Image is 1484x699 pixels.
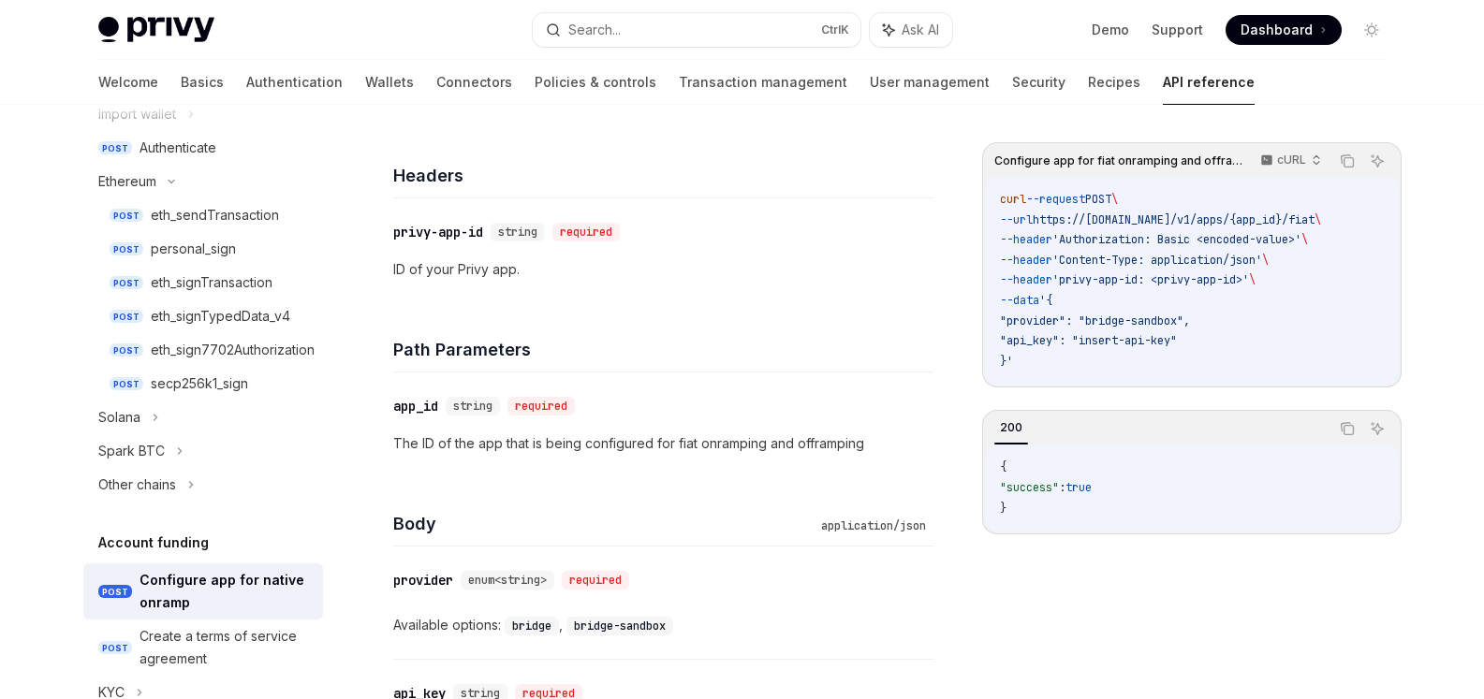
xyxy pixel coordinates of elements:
[181,60,224,105] a: Basics
[110,310,143,324] span: POST
[562,571,629,590] div: required
[110,377,143,391] span: POST
[1277,153,1306,167] p: cURL
[1000,501,1006,516] span: }
[365,60,414,105] a: Wallets
[994,153,1242,168] span: Configure app for fiat onramping and offramping.
[83,333,323,367] a: POSTeth_sign7702Authorization
[83,266,323,299] a: POSTeth_signTransaction
[821,22,849,37] span: Ctrl K
[1226,15,1342,45] a: Dashboard
[870,13,952,47] button: Ask AI
[110,242,143,256] span: POST
[436,60,512,105] a: Connectors
[1111,192,1118,207] span: \
[83,198,323,232] a: POSTeth_sendTransaction
[1000,480,1059,495] span: "success"
[1000,459,1006,474] span: {
[1000,313,1190,328] span: "provider": "bridge-sandbox",
[1000,354,1013,369] span: }'
[453,399,492,414] span: string
[393,223,483,241] div: privy-app-id
[1026,192,1085,207] span: --request
[151,372,248,395] div: secp256k1_sign
[140,137,216,159] div: Authenticate
[83,299,323,333] a: POSTeth_signTypedData_v4
[1000,293,1039,308] span: --data
[246,60,343,105] a: Authentication
[1365,416,1389,441] button: Ask AI
[566,617,673,635] code: bridge-sandbox
[1000,333,1177,348] span: "api_key": "insert-api-key"
[110,276,143,290] span: POST
[552,223,620,241] div: required
[1065,480,1092,495] span: true
[140,569,312,614] div: Configure app for native onramp
[83,619,323,676] a: POSTCreate a terms of service agreement
[98,17,214,43] img: light logo
[1059,480,1065,495] span: :
[1085,192,1111,207] span: POST
[98,440,165,462] div: Spark BTC
[98,60,158,105] a: Welcome
[83,232,323,266] a: POSTpersonal_sign
[393,258,933,281] p: ID of your Privy app.
[98,585,132,599] span: POST
[1335,416,1359,441] button: Copy the contents from the code block
[679,60,847,105] a: Transaction management
[568,19,621,41] div: Search...
[393,397,438,415] div: app_id
[393,614,933,636] div: Available options:
[1241,21,1313,39] span: Dashboard
[1335,149,1359,173] button: Copy the contents from the code block
[98,532,209,554] h5: Account funding
[98,170,156,193] div: Ethereum
[151,339,315,361] div: eth_sign7702Authorization
[814,517,933,535] div: application/json
[1000,192,1026,207] span: curl
[1152,21,1203,39] a: Support
[140,625,312,670] div: Create a terms of service agreement
[98,641,132,655] span: POST
[151,271,272,294] div: eth_signTransaction
[83,131,323,165] a: POSTAuthenticate
[902,21,939,39] span: Ask AI
[1000,232,1052,247] span: --header
[151,305,290,328] div: eth_signTypedData_v4
[507,397,575,415] div: required
[1012,60,1065,105] a: Security
[1250,145,1330,177] button: cURL
[1249,272,1256,287] span: \
[110,209,143,223] span: POST
[1088,60,1140,105] a: Recipes
[393,163,933,188] h4: Headers
[498,225,537,240] span: string
[98,406,140,429] div: Solana
[1092,21,1129,39] a: Demo
[393,571,453,590] div: provider
[1052,272,1249,287] span: 'privy-app-id: <privy-app-id>'
[1000,253,1052,268] span: --header
[1163,60,1255,105] a: API reference
[870,60,990,105] a: User management
[533,13,860,47] button: Search...CtrlK
[1000,212,1033,227] span: --url
[393,511,814,536] h4: Body
[393,337,933,362] h4: Path Parameters
[151,238,236,260] div: personal_sign
[83,367,323,400] a: POSTsecp256k1_sign
[1039,293,1052,308] span: '{
[1357,15,1387,45] button: Toggle dark mode
[535,60,656,105] a: Policies & controls
[994,416,1028,439] div: 200
[468,573,547,588] span: enum<string>
[1262,253,1269,268] span: \
[505,617,559,635] code: bridge
[98,473,176,496] div: Other chains
[98,141,132,155] span: POST
[151,204,279,226] div: eth_sendTransaction
[110,343,143,357] span: POST
[83,563,323,619] a: POSTConfigure app for native onramp
[1033,212,1315,227] span: https://[DOMAIN_NAME]/v1/apps/{app_id}/fiat
[1000,272,1052,287] span: --header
